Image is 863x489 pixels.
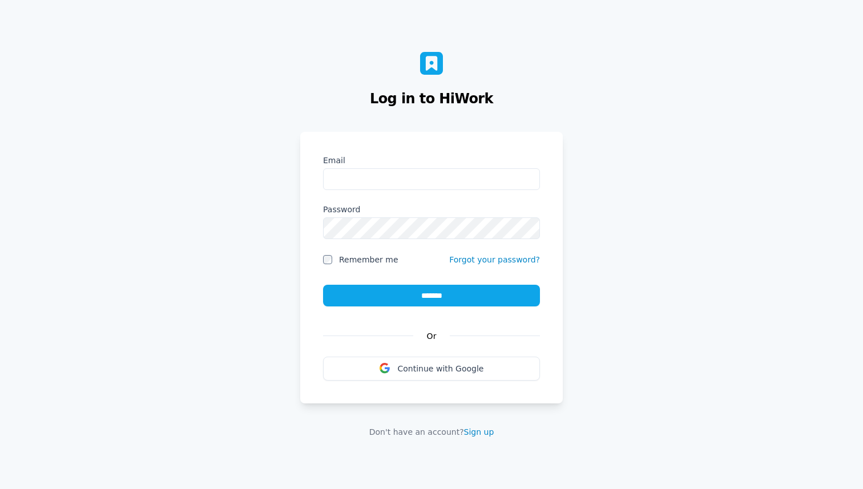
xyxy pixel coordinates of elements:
span: Continue with Google [398,364,484,373]
button: Continue with Google [323,357,540,381]
label: Password [323,204,540,215]
span: Or [413,329,450,343]
label: Remember me [339,254,398,265]
p: Don't have an account? [300,426,563,438]
a: Sign up [464,427,494,437]
label: Email [323,155,540,166]
h2: Log in to HiWork [304,88,559,109]
a: Forgot your password? [449,255,540,264]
